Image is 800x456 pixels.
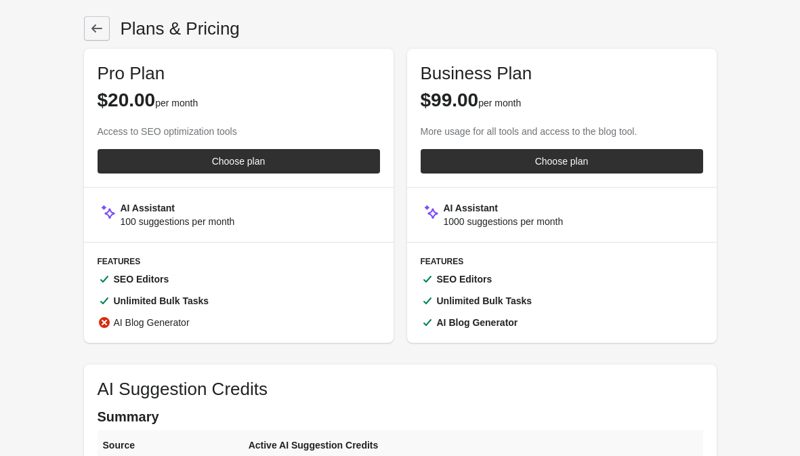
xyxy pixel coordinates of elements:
img: MagicMinor-0c7ff6cd6e0e39933513fd390ee66b6c2ef63129d1617a7e6fa9320d2ce6cec8.svg [421,201,441,222]
div: AI Blog Generator [114,316,190,329]
a: Choose plan [421,149,703,173]
b: Unlimited Bulk Tasks [437,295,532,306]
span: More usage for all tools and access to the blog tool. [421,126,637,137]
div: 100 suggestions per month [121,215,235,228]
div: per month [98,89,380,111]
span: Access to SEO optimization tools [98,126,237,137]
span: Pro Plan [98,63,165,83]
div: Choose plan [212,156,266,167]
span: Business Plan [421,63,532,83]
h2: Summary [98,410,703,423]
b: AI Assistant [444,203,498,213]
b: AI Assistant [121,203,175,213]
span: $99.00 [421,89,479,110]
b: AI Blog Generator [437,317,518,328]
img: MagicMinor-0c7ff6cd6e0e39933513fd390ee66b6c2ef63129d1617a7e6fa9320d2ce6cec8.svg [98,201,118,222]
p: Plans & Pricing [121,18,240,39]
a: Choose plan [98,149,380,173]
div: Choose plan [535,156,589,167]
h1: AI Suggestion Credits [98,378,703,400]
div: 1000 suggestions per month [444,215,564,228]
h3: Features [98,256,380,267]
div: per month [421,89,703,111]
span: $20.00 [98,89,156,110]
h3: Features [421,256,703,267]
b: Unlimited Bulk Tasks [114,295,209,306]
b: SEO Editors [437,274,492,285]
b: SEO Editors [114,274,169,285]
